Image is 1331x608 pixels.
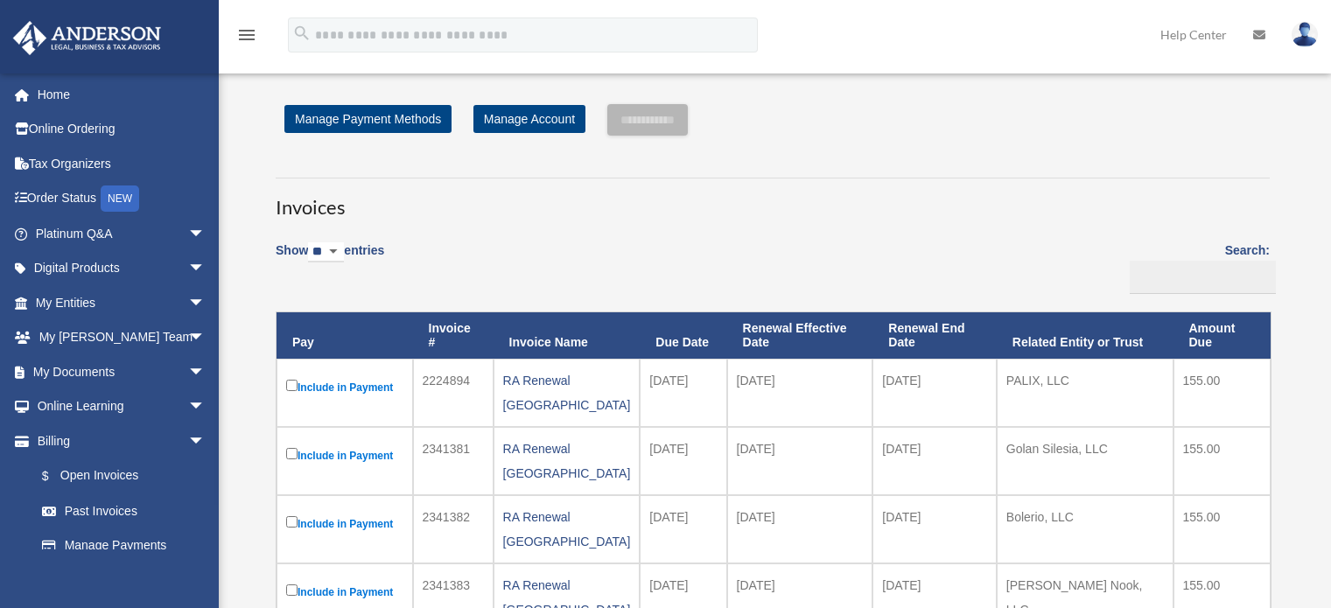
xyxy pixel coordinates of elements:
[188,285,223,321] span: arrow_drop_down
[997,427,1173,495] td: Golan Silesia, LLC
[12,112,232,147] a: Online Ordering
[276,240,384,280] label: Show entries
[872,427,996,495] td: [DATE]
[503,437,631,486] div: RA Renewal [GEOGRAPHIC_DATA]
[1173,427,1271,495] td: 155.00
[503,368,631,417] div: RA Renewal [GEOGRAPHIC_DATA]
[12,389,232,424] a: Online Learningarrow_drop_down
[727,359,873,427] td: [DATE]
[503,505,631,554] div: RA Renewal [GEOGRAPHIC_DATA]
[727,427,873,495] td: [DATE]
[727,312,873,360] th: Renewal Effective Date: activate to sort column ascending
[413,359,494,427] td: 2224894
[12,320,232,355] a: My [PERSON_NAME] Teamarrow_drop_down
[52,465,60,487] span: $
[1173,312,1271,360] th: Amount Due: activate to sort column ascending
[286,581,403,603] label: Include in Payment
[12,146,232,181] a: Tax Organizers
[284,105,452,133] a: Manage Payment Methods
[236,24,257,45] i: menu
[286,448,298,459] input: Include in Payment
[276,178,1270,221] h3: Invoices
[188,354,223,390] span: arrow_drop_down
[413,427,494,495] td: 2341381
[1173,359,1271,427] td: 155.00
[188,251,223,287] span: arrow_drop_down
[1124,240,1270,294] label: Search:
[640,312,726,360] th: Due Date: activate to sort column ascending
[286,516,298,528] input: Include in Payment
[188,216,223,252] span: arrow_drop_down
[12,251,232,286] a: Digital Productsarrow_drop_down
[12,285,232,320] a: My Entitiesarrow_drop_down
[494,312,641,360] th: Invoice Name: activate to sort column ascending
[12,181,232,217] a: Order StatusNEW
[286,444,403,466] label: Include in Payment
[188,320,223,356] span: arrow_drop_down
[236,31,257,45] a: menu
[188,423,223,459] span: arrow_drop_down
[12,423,223,458] a: Billingarrow_drop_down
[872,495,996,563] td: [DATE]
[292,24,312,43] i: search
[640,495,726,563] td: [DATE]
[872,359,996,427] td: [DATE]
[413,312,494,360] th: Invoice #: activate to sort column ascending
[25,493,223,528] a: Past Invoices
[1292,22,1318,47] img: User Pic
[286,376,403,398] label: Include in Payment
[286,513,403,535] label: Include in Payment
[277,312,413,360] th: Pay: activate to sort column descending
[25,458,214,494] a: $Open Invoices
[473,105,585,133] a: Manage Account
[1130,261,1276,294] input: Search:
[640,427,726,495] td: [DATE]
[413,495,494,563] td: 2341382
[8,21,166,55] img: Anderson Advisors Platinum Portal
[1173,495,1271,563] td: 155.00
[12,216,232,251] a: Platinum Q&Aarrow_drop_down
[308,242,344,262] select: Showentries
[872,312,996,360] th: Renewal End Date: activate to sort column ascending
[997,312,1173,360] th: Related Entity or Trust: activate to sort column ascending
[286,584,298,596] input: Include in Payment
[12,354,232,389] a: My Documentsarrow_drop_down
[12,77,232,112] a: Home
[188,389,223,425] span: arrow_drop_down
[997,495,1173,563] td: Bolerio, LLC
[997,359,1173,427] td: PALIX, LLC
[25,528,223,563] a: Manage Payments
[640,359,726,427] td: [DATE]
[286,380,298,391] input: Include in Payment
[727,495,873,563] td: [DATE]
[101,185,139,212] div: NEW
